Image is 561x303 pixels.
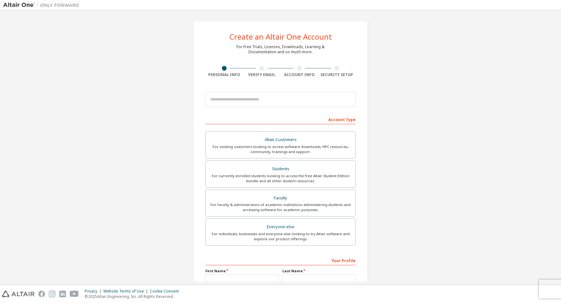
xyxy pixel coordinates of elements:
[210,202,351,212] div: For faculty & administrators of academic institutions administering students and accessing softwa...
[3,2,82,8] img: Altair One
[210,194,351,203] div: Faculty
[210,231,351,242] div: For individuals, businesses and everyone else looking to try Altair software and explore our prod...
[210,144,351,154] div: For existing customers looking to access software downloads, HPC resources, community, trainings ...
[280,72,318,77] div: Account Info
[229,33,332,41] div: Create an Altair One Account
[205,72,243,77] div: Personal Info
[85,289,103,294] div: Privacy
[243,72,281,77] div: Verify Email
[85,294,183,299] p: © 2025 Altair Engineering, Inc. All Rights Reserved.
[59,291,66,297] img: linkedin.svg
[210,164,351,173] div: Students
[282,268,356,274] label: Last Name
[38,291,45,297] img: facebook.svg
[70,291,79,297] img: youtube.svg
[210,173,351,184] div: For currently enrolled students looking to access the free Altair Student Edition bundle and all ...
[205,268,279,274] label: First Name
[49,291,55,297] img: instagram.svg
[150,289,183,294] div: Cookie Consent
[205,114,356,124] div: Account Type
[210,135,351,144] div: Altair Customers
[2,291,35,297] img: altair_logo.svg
[236,44,325,55] div: For Free Trials, Licenses, Downloads, Learning & Documentation and so much more.
[318,72,356,77] div: Security Setup
[210,222,351,231] div: Everyone else
[103,289,150,294] div: Website Terms of Use
[205,255,356,265] div: Your Profile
